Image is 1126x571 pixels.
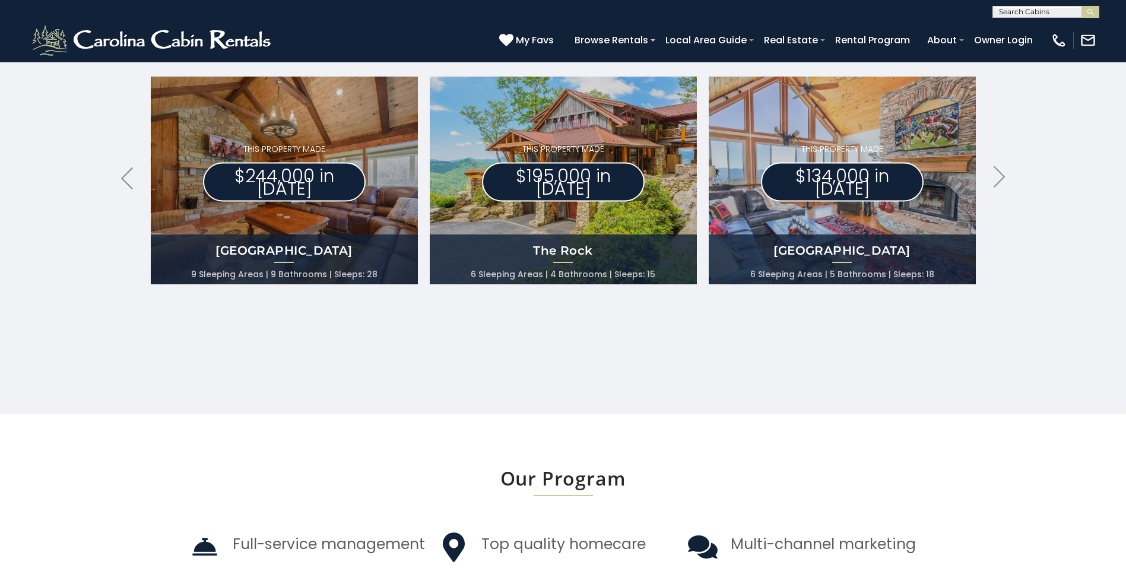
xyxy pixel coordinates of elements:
[550,266,612,283] li: 4 Bathrooms
[569,30,654,50] a: Browse Rentals
[516,33,554,47] span: My Favs
[893,266,934,283] li: Sleeps: 18
[709,77,976,284] a: THIS PROPERTY MADE $134,000 in [DATE] [GEOGRAPHIC_DATA] 6 Sleeping Areas 5 Bathrooms Sleeps: 18
[430,242,697,259] h4: The Rock
[481,532,646,556] p: Top quality homecare
[271,266,332,283] li: 9 Bathrooms
[761,143,924,156] p: THIS PROPERTY MADE
[614,266,655,283] li: Sleeps: 15
[758,30,824,50] a: Real Estate
[233,532,425,556] p: Full-service management
[968,30,1039,50] a: Owner Login
[189,468,937,489] h2: Our Program
[151,77,418,284] a: THIS PROPERTY MADE $244,000 in [DATE] [GEOGRAPHIC_DATA] 9 Sleeping Areas 9 Bathrooms Sleeps: 28
[829,30,916,50] a: Rental Program
[659,30,753,50] a: Local Area Guide
[30,23,276,58] img: White-1-2.png
[761,163,924,202] p: $134,000 in [DATE]
[830,266,891,283] li: 5 Bathrooms
[709,242,976,259] h4: [GEOGRAPHIC_DATA]
[921,30,963,50] a: About
[1080,32,1096,49] img: mail-regular-white.png
[151,242,418,259] h4: [GEOGRAPHIC_DATA]
[203,163,366,202] p: $244,000 in [DATE]
[191,266,268,283] li: 9 Sleeping Areas
[499,33,557,48] a: My Favs
[203,143,366,156] p: THIS PROPERTY MADE
[334,266,378,283] li: Sleeps: 28
[482,163,645,202] p: $195,000 in [DATE]
[471,266,548,283] li: 6 Sleeping Areas
[731,532,916,556] p: Multi-channel marketing
[482,143,645,156] p: THIS PROPERTY MADE
[1051,32,1067,49] img: phone-regular-white.png
[430,77,697,284] a: THIS PROPERTY MADE $195,000 in [DATE] The Rock 6 Sleeping Areas 4 Bathrooms Sleeps: 15
[750,266,827,283] li: 6 Sleeping Areas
